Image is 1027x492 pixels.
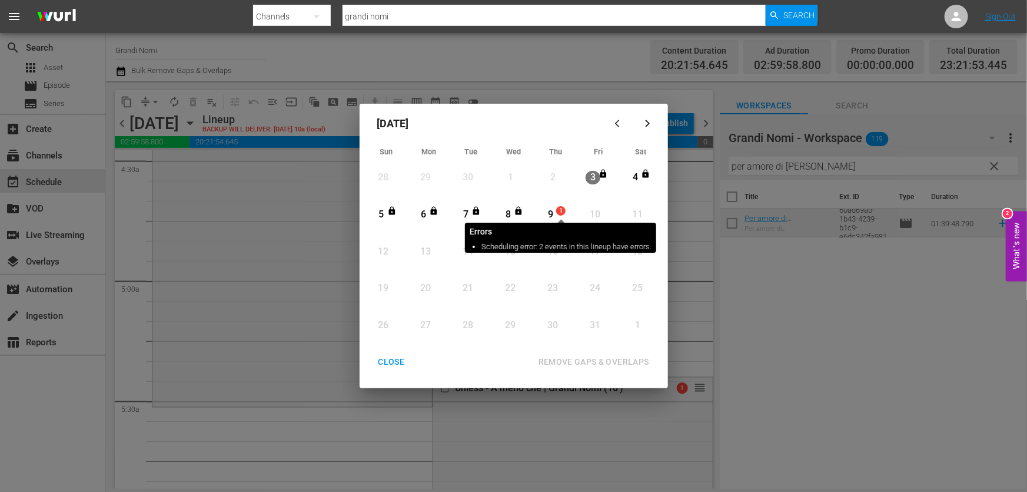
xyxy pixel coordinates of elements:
div: 15 [503,245,518,259]
a: Sign Out [985,12,1016,21]
div: 28 [376,171,391,184]
div: 1 [503,171,518,184]
span: Tue [465,147,478,156]
span: 1 [557,206,565,216]
div: 30 [546,319,560,332]
div: Month View [365,144,662,345]
span: Fri [594,147,603,156]
div: CLOSE [369,355,414,369]
div: 6 [416,208,431,222]
div: 26 [376,319,391,332]
div: 2 [546,171,560,184]
div: 29 [503,319,518,332]
span: Mon [421,147,436,156]
div: 3 [586,171,600,184]
img: ans4CAIJ8jUAAAAAAAAAAAAAAAAAAAAAAAAgQb4GAAAAAAAAAAAAAAAAAAAAAAAAJMjXAAAAAAAAAAAAAAAAAAAAAAAAgAT5G... [28,3,85,31]
div: 31 [588,319,603,332]
div: 12 [376,245,391,259]
div: 11 [630,208,645,222]
div: 9 [543,208,558,222]
div: 5 [374,208,389,222]
div: 23 [546,282,560,295]
div: 30 [461,171,476,184]
div: [DATE] [365,110,606,138]
div: 27 [418,319,433,332]
div: 10 [588,208,603,222]
button: Open Feedback Widget [1006,211,1027,281]
span: Thu [550,147,563,156]
span: Sun [380,147,393,156]
div: 20 [418,282,433,295]
span: Wed [506,147,521,156]
div: 13 [418,245,433,259]
div: 29 [418,171,433,184]
div: 14 [461,245,476,259]
div: 1 [630,319,645,332]
div: 25 [630,282,645,295]
div: 2 [1003,209,1012,218]
div: 8 [501,208,516,222]
span: menu [7,9,21,24]
div: 21 [461,282,476,295]
div: 4 [628,171,643,184]
div: 19 [376,282,391,295]
div: 16 [546,245,560,259]
div: 7 [458,208,473,222]
div: 28 [461,319,476,332]
button: CLOSE [364,351,419,373]
div: 22 [503,282,518,295]
span: Search [783,5,815,26]
div: 18 [630,245,645,259]
div: 17 [588,245,603,259]
div: 24 [588,282,603,295]
span: Sat [635,147,646,156]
